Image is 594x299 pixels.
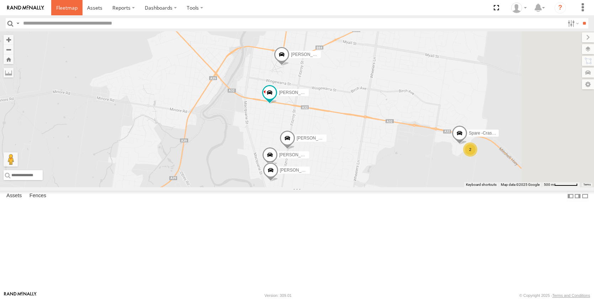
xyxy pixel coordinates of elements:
button: Drag Pegman onto the map to open Street View [4,152,18,167]
span: [PERSON_NAME] [291,52,326,57]
button: Zoom out [4,44,14,54]
div: Jake Allan [509,2,529,13]
button: Zoom in [4,35,14,44]
label: Fences [26,191,50,201]
label: Hide Summary Table [582,191,589,201]
span: [PERSON_NAME] [297,136,332,141]
label: Search Filter Options [565,18,580,28]
i: ? [555,2,566,14]
label: Search Query [15,18,21,28]
span: [PERSON_NAME] [280,168,315,173]
div: 2 [463,142,477,157]
label: Dock Summary Table to the Left [567,191,574,201]
a: Terms (opens in new tab) [583,183,591,186]
label: Measure [4,68,14,78]
div: Version: 309.01 [265,293,292,298]
a: Visit our Website [4,292,37,299]
button: Map scale: 500 m per 62 pixels [542,182,580,187]
span: Spare -Crashed [469,131,499,136]
label: Assets [3,191,25,201]
img: rand-logo.svg [7,5,44,10]
span: [PERSON_NAME] [279,90,314,95]
span: Map data ©2025 Google [501,183,540,187]
label: Map Settings [582,79,594,89]
label: Dock Summary Table to the Right [574,191,581,201]
a: Terms and Conditions [552,293,590,298]
button: Zoom Home [4,54,14,64]
span: [PERSON_NAME] [PERSON_NAME] New [279,152,360,157]
span: 500 m [544,183,554,187]
button: Keyboard shortcuts [466,182,497,187]
div: © Copyright 2025 - [519,293,590,298]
